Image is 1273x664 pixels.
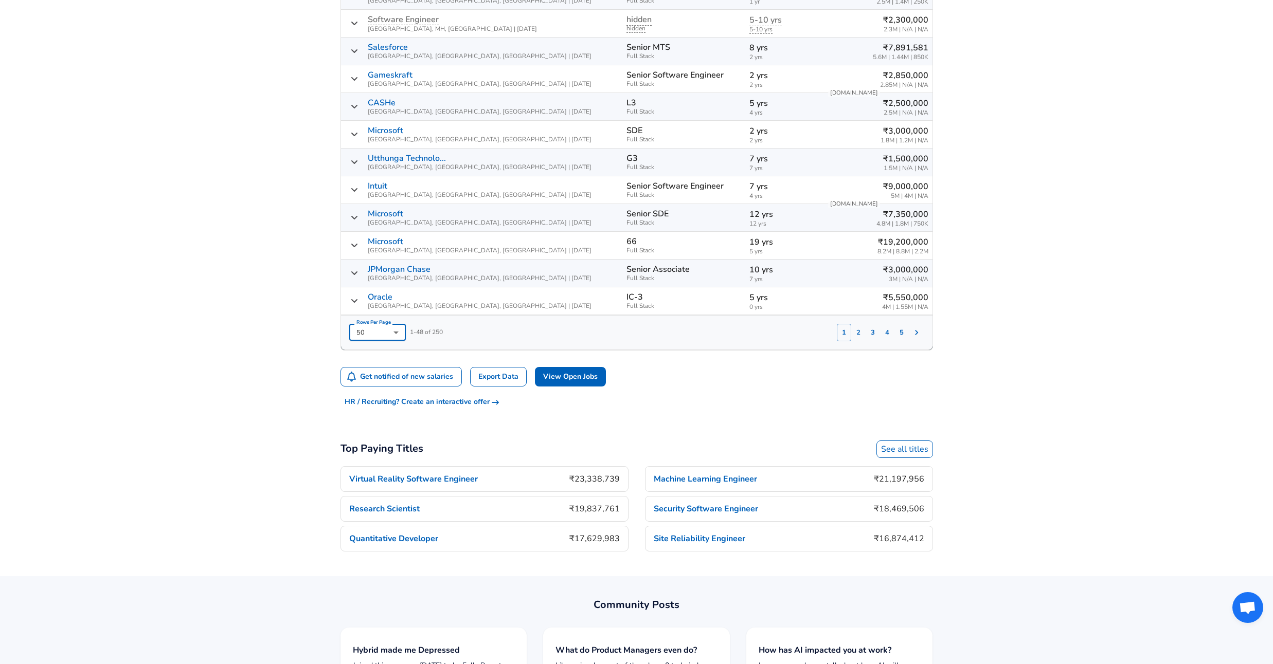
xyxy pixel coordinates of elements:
[368,15,439,25] span: company info for this data point is hidden until there are more submissions. Submit your salary a...
[882,304,928,310] span: 4M | 1.55M | N/A
[749,125,819,137] p: 2 yrs
[880,82,928,88] span: 2.85M | N/A | N/A
[368,26,537,32] span: [GEOGRAPHIC_DATA], MH, [GEOGRAPHIC_DATA] | [DATE]
[873,42,928,54] p: ₹7,891,581
[851,324,866,341] button: 2
[881,137,928,144] span: 1.8M | 1.2M | N/A
[555,644,718,656] p: What do Product Managers even do?
[349,324,406,341] div: 50
[880,324,894,341] button: 4
[883,153,928,165] p: ₹1,500,000
[749,153,819,165] p: 7 yrs
[874,503,924,515] p: ₹18,469,506
[341,316,443,341] div: 1 - 48 of 250
[626,219,741,226] span: Full Stack
[749,69,819,82] p: 2 yrs
[876,220,928,227] span: 4.8M | 1.8M | 750K
[368,81,591,87] span: [GEOGRAPHIC_DATA], [GEOGRAPHIC_DATA], [GEOGRAPHIC_DATA] | [DATE]
[569,473,620,485] p: ₹23,338,739
[626,237,637,246] p: 66
[749,304,819,310] span: 0 yrs
[749,42,819,54] p: 8 yrs
[470,367,527,387] a: Export Data
[876,208,928,220] p: ₹7,350,000
[749,54,819,61] span: 2 yrs
[882,291,928,304] p: ₹5,550,000
[837,324,851,341] button: 1
[626,126,642,135] p: SDE
[866,324,880,341] button: 3
[749,276,819,283] span: 7 yrs
[368,237,403,246] a: Microsoft
[626,81,741,87] span: Full Stack
[349,532,438,545] p: Quantitative Developer
[368,209,403,218] a: Microsoft
[626,303,741,309] span: Full Stack
[749,291,819,304] p: 5 yrs
[368,70,413,80] a: Gameskraft
[883,14,928,26] p: ₹2,300,000
[340,526,629,551] a: Quantitative Developer₹17,629,983
[749,208,819,220] p: 12 yrs
[340,597,933,613] h2: Community Posts
[368,181,387,191] a: Intuit
[349,473,478,485] p: Virtual Reality Software Engineer
[874,473,924,485] p: ₹21,197,956
[749,109,819,116] span: 4 yrs
[356,319,391,325] label: Rows Per Page
[368,154,446,163] a: Utthunga Technolo...
[749,14,782,26] span: years at company for this data point is hidden until there are more submissions. Submit your sala...
[749,220,819,227] span: 12 yrs
[883,276,928,283] span: 3M | N/A | N/A
[626,209,669,218] p: Senior SDE
[883,180,928,193] p: ₹9,000,000
[368,247,591,254] span: [GEOGRAPHIC_DATA], [GEOGRAPHIC_DATA], [GEOGRAPHIC_DATA] | [DATE]
[626,53,741,60] span: Full Stack
[368,275,591,282] span: [GEOGRAPHIC_DATA], [GEOGRAPHIC_DATA], [GEOGRAPHIC_DATA] | [DATE]
[645,526,933,551] a: Site Reliability Engineer₹16,874,412
[873,54,928,61] span: 5.6M | 1.44M | 850K
[368,53,591,60] span: [GEOGRAPHIC_DATA], [GEOGRAPHIC_DATA], [GEOGRAPHIC_DATA] | [DATE]
[353,644,515,656] p: Hybrid made me Depressed
[340,393,503,412] button: HR / Recruiting? Create an interactive offer
[749,193,819,199] span: 4 yrs
[368,192,591,198] span: [GEOGRAPHIC_DATA], [GEOGRAPHIC_DATA], [GEOGRAPHIC_DATA] | [DATE]
[368,136,591,143] span: [GEOGRAPHIC_DATA], [GEOGRAPHIC_DATA], [GEOGRAPHIC_DATA] | [DATE]
[749,236,819,248] p: 19 yrs
[749,248,819,255] span: 5 yrs
[645,496,933,522] a: Security Software Engineer₹18,469,506
[881,125,928,137] p: ₹3,000,000
[341,367,462,386] button: Get notified of new salaries
[654,473,757,485] p: Machine Learning Engineer
[626,154,638,163] p: G3
[368,14,439,25] span: Software Engineer
[749,165,819,172] span: 7 yrs
[749,82,819,88] span: 2 yrs
[340,466,629,492] a: Virtual Reality Software Engineer₹23,338,739
[626,247,741,254] span: Full Stack
[749,97,819,109] p: 5 yrs
[368,108,591,115] span: [GEOGRAPHIC_DATA], [GEOGRAPHIC_DATA], [GEOGRAPHIC_DATA] | [DATE]
[368,98,396,107] a: CASHe
[877,236,928,248] p: ₹19,200,000
[368,265,431,274] a: JPMorgan Chase
[368,219,591,226] span: [GEOGRAPHIC_DATA], [GEOGRAPHIC_DATA], [GEOGRAPHIC_DATA] | [DATE]
[883,97,928,109] p: ₹2,500,000
[368,126,403,135] a: Microsoft
[626,265,690,274] p: Senior Associate
[759,644,921,656] p: How has AI impacted you at work?
[749,25,773,34] span: years of experience for this data point is hidden until there are more submissions. Submit your s...
[569,532,620,545] p: ₹17,629,983
[883,165,928,172] span: 1.5M | N/A | N/A
[626,181,724,191] p: Senior Software Engineer
[626,14,652,26] span: level for this data point is hidden until there are more submissions. Submit your salary anonymou...
[626,292,643,302] p: IC-3
[626,98,636,107] p: L3
[877,248,928,255] span: 8.2M | 8.8M | 2.2M
[876,440,933,458] a: See all titles
[368,303,591,309] span: [GEOGRAPHIC_DATA], [GEOGRAPHIC_DATA], [GEOGRAPHIC_DATA] | [DATE]
[368,164,591,171] span: [GEOGRAPHIC_DATA], [GEOGRAPHIC_DATA], [GEOGRAPHIC_DATA] | [DATE]
[654,532,745,545] p: Site Reliability Engineer
[894,324,909,341] button: 5
[626,192,741,198] span: Full Stack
